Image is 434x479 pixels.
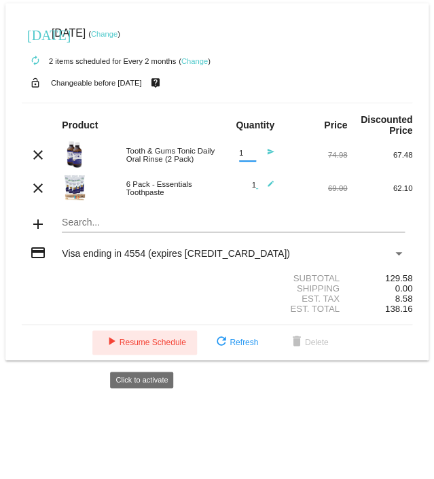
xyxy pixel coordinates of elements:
[91,30,117,38] a: Change
[347,151,412,159] div: 67.48
[62,174,89,201] img: 3-Pk-and-6-PK-Paste-1.png
[202,330,269,355] button: Refresh
[324,120,347,130] strong: Price
[30,216,46,232] mat-icon: add
[103,334,120,351] mat-icon: play_arrow
[120,180,217,196] div: 6 Pack - Essentials Toothpaste
[62,248,404,259] mat-select: Payment Method
[289,338,329,347] span: Delete
[236,120,274,130] strong: Quantity
[120,147,217,163] div: Tooth & Gums Tonic Daily Oral Rinse (2 Pack)
[27,74,43,92] mat-icon: lock_open
[289,334,305,351] mat-icon: delete
[22,57,176,65] small: 2 items scheduled for Every 2 months
[103,338,186,347] span: Resume Schedule
[258,180,274,196] mat-icon: edit
[213,334,230,351] mat-icon: refresh
[217,304,347,314] div: Est. Total
[27,53,43,69] mat-icon: autorenew
[385,304,412,314] span: 138.16
[62,217,404,228] input: Search...
[395,294,412,304] span: 8.58
[347,273,412,283] div: 129.58
[395,283,412,294] span: 0.00
[30,147,46,163] mat-icon: clear
[361,114,412,136] strong: Discounted Price
[88,30,120,38] small: ( )
[62,120,98,130] strong: Product
[282,151,347,159] div: 74.98
[239,149,256,158] input: Quantity
[258,148,274,164] mat-icon: send
[213,338,258,347] span: Refresh
[181,57,208,65] a: Change
[92,330,197,355] button: Resume Schedule
[251,181,274,189] span: 1
[347,184,412,192] div: 62.10
[30,245,46,261] mat-icon: credit_card
[278,330,340,355] button: Delete
[217,273,347,283] div: Subtotal
[217,283,347,294] div: Shipping
[51,79,142,87] small: Changeable before [DATE]
[27,26,43,42] mat-icon: [DATE]
[62,248,289,259] span: Visa ending in 4554 (expires [CREDIT_CARD_DATA])
[282,184,347,192] div: 69.00
[62,141,89,168] img: 2-Pack-Tonic.png
[147,74,163,92] mat-icon: live_help
[30,180,46,196] mat-icon: clear
[179,57,211,65] small: ( )
[217,294,347,304] div: Est. Tax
